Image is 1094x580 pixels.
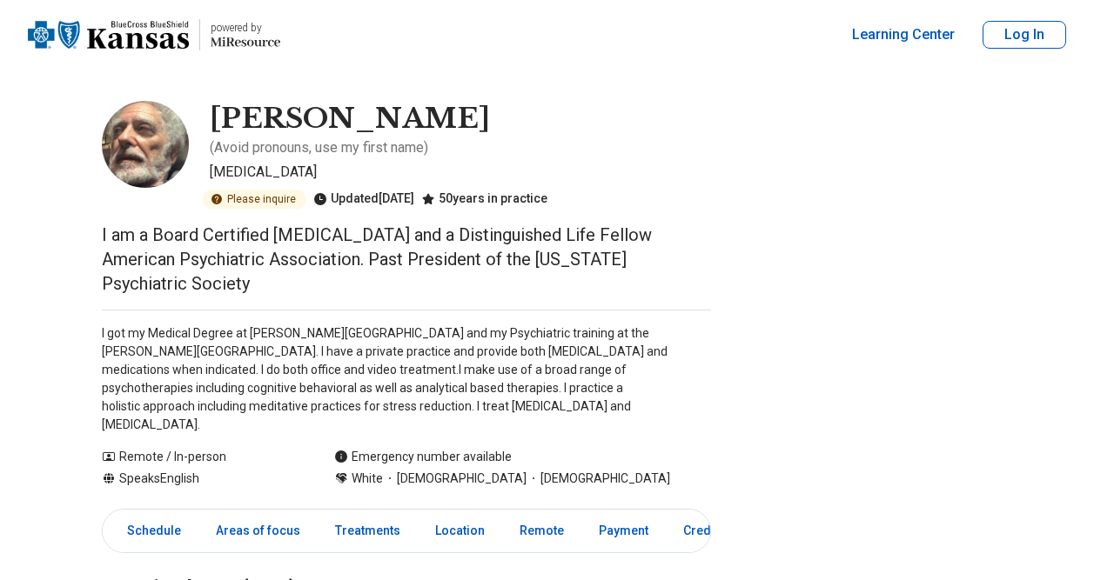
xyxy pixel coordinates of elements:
img: Sanford Pomerantz, Psychiatrist [102,101,189,188]
a: Credentials [673,513,760,549]
h1: [PERSON_NAME] [210,101,490,137]
div: Updated [DATE] [313,190,414,209]
div: Please inquire [203,190,306,209]
div: Emergency number available [334,448,512,466]
a: Learning Center [852,24,955,45]
a: Treatments [325,513,411,549]
a: Home page [28,7,280,63]
a: Remote [509,513,574,549]
p: ( Avoid pronouns, use my first name ) [210,137,428,158]
a: Payment [588,513,659,549]
p: [MEDICAL_DATA] [210,162,711,183]
p: I am a Board Certified [MEDICAL_DATA] and a Distinguished Life Fellow American Psychiatric Associ... [102,223,711,296]
p: powered by [211,21,280,35]
div: Remote / In-person [102,448,299,466]
span: White [352,470,383,488]
a: Location [425,513,495,549]
div: Speaks English [102,470,299,488]
button: Log In [983,21,1066,49]
a: Schedule [106,513,191,549]
span: [DEMOGRAPHIC_DATA] [527,470,670,488]
span: [DEMOGRAPHIC_DATA] [383,470,527,488]
p: I got my Medical Degree at [PERSON_NAME][GEOGRAPHIC_DATA] and my Psychiatric training at the [PER... [102,324,711,434]
div: 50 years in practice [421,190,547,209]
a: Areas of focus [205,513,311,549]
